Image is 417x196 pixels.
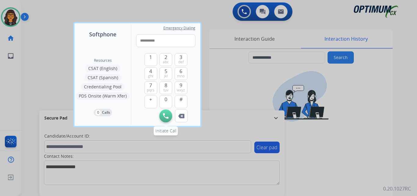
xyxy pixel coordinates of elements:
[175,67,187,80] button: 6mno
[94,109,112,116] button: 0Calls
[89,30,116,39] span: Softphone
[177,74,185,79] span: mno
[163,60,169,65] span: abc
[159,109,172,122] button: Initiate Call
[163,88,169,93] span: tuv
[102,110,110,115] p: Calls
[76,92,130,100] button: PDS Onsite (Warm Xfer)
[144,95,157,108] button: +
[144,81,157,94] button: 7pqrs
[179,54,182,61] span: 3
[148,74,153,79] span: ghi
[85,74,121,81] button: CSAT (Spanish)
[175,95,187,108] button: #
[96,110,101,115] p: 0
[163,113,169,119] img: call-button
[144,53,157,66] button: 1
[85,65,120,72] button: CSAT (English)
[164,74,168,79] span: jkl
[165,54,167,61] span: 2
[177,88,185,93] span: wxyz
[165,68,167,75] span: 5
[179,82,182,89] span: 9
[144,67,157,80] button: 4ghi
[179,68,182,75] span: 6
[81,83,125,91] button: Credentialing Pool
[175,81,187,94] button: 9wxyz
[149,54,152,61] span: 1
[159,53,172,66] button: 2abc
[178,114,184,118] img: call-button
[159,95,172,108] button: 0
[178,60,184,65] span: def
[165,96,167,103] span: 0
[159,67,172,80] button: 5jkl
[163,26,195,31] span: Emergency Dialing
[383,185,411,192] p: 0.20.1027RC
[149,82,152,89] span: 7
[149,68,152,75] span: 4
[179,96,183,103] span: #
[94,58,112,63] span: Resources
[155,128,176,134] span: Initiate Call
[147,88,154,93] span: pqrs
[165,82,167,89] span: 8
[149,96,152,103] span: +
[175,53,187,66] button: 3def
[159,81,172,94] button: 8tuv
